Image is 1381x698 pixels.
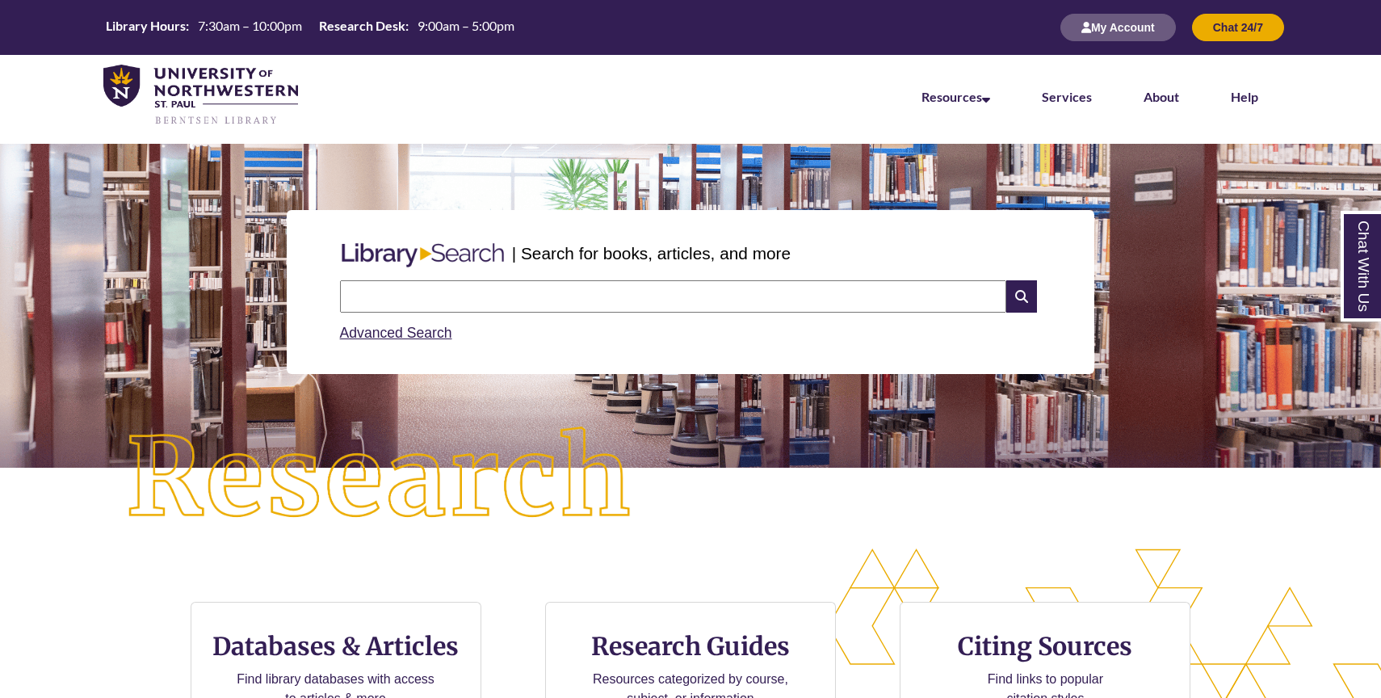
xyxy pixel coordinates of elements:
img: Libary Search [334,237,512,274]
span: 7:30am – 10:00pm [198,18,302,33]
img: Research [69,371,691,587]
p: | Search for books, articles, and more [512,241,791,266]
a: My Account [1060,20,1176,34]
a: Resources [921,89,990,104]
h3: Research Guides [559,631,822,662]
button: Chat 24/7 [1192,14,1284,41]
a: Services [1042,89,1092,104]
th: Library Hours: [99,17,191,35]
span: 9:00am – 5:00pm [418,18,514,33]
a: Hours Today [99,17,521,39]
h3: Citing Sources [947,631,1144,662]
h3: Databases & Articles [204,631,468,662]
a: Advanced Search [340,325,452,341]
table: Hours Today [99,17,521,37]
a: About [1144,89,1179,104]
a: Chat 24/7 [1192,20,1284,34]
img: UNWSP Library Logo [103,65,298,126]
button: My Account [1060,14,1176,41]
th: Research Desk: [313,17,411,35]
i: Search [1006,280,1037,313]
a: Help [1231,89,1258,104]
